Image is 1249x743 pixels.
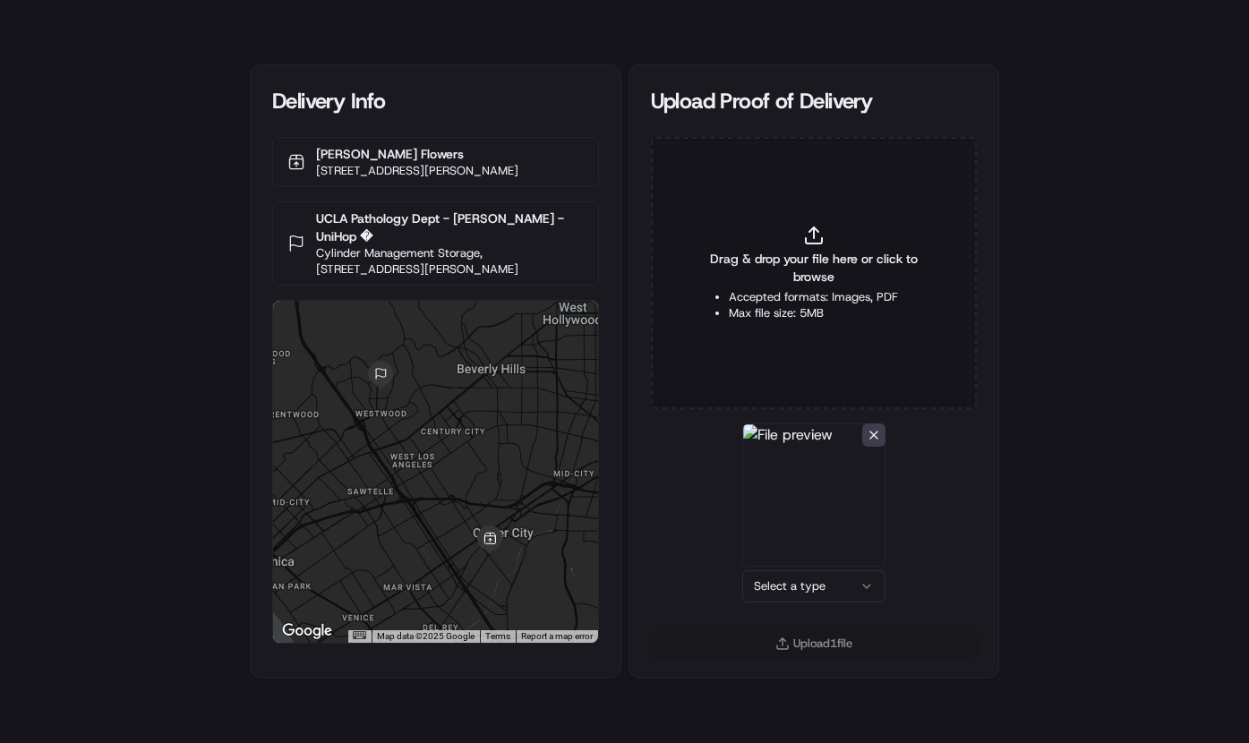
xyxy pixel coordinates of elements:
[278,619,337,643] img: Google
[353,631,365,639] button: Keyboard shortcuts
[278,619,337,643] a: Open this area in Google Maps (opens a new window)
[521,631,593,641] a: Report a map error
[316,245,584,278] p: Cylinder Management Storage, [STREET_ADDRESS][PERSON_NAME]
[485,631,510,641] a: Terms (opens in new tab)
[316,163,518,179] p: [STREET_ADDRESS][PERSON_NAME]
[729,289,898,305] li: Accepted formats: Images, PDF
[742,423,885,567] img: File preview
[651,87,978,115] div: Upload Proof of Delivery
[696,250,933,286] span: Drag & drop your file here or click to browse
[272,87,599,115] div: Delivery Info
[316,145,518,163] p: [PERSON_NAME] Flowers
[316,209,584,245] p: UCLA Pathology Dept - [PERSON_NAME] - UniHop �
[729,305,898,321] li: Max file size: 5MB
[377,631,475,641] span: Map data ©2025 Google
